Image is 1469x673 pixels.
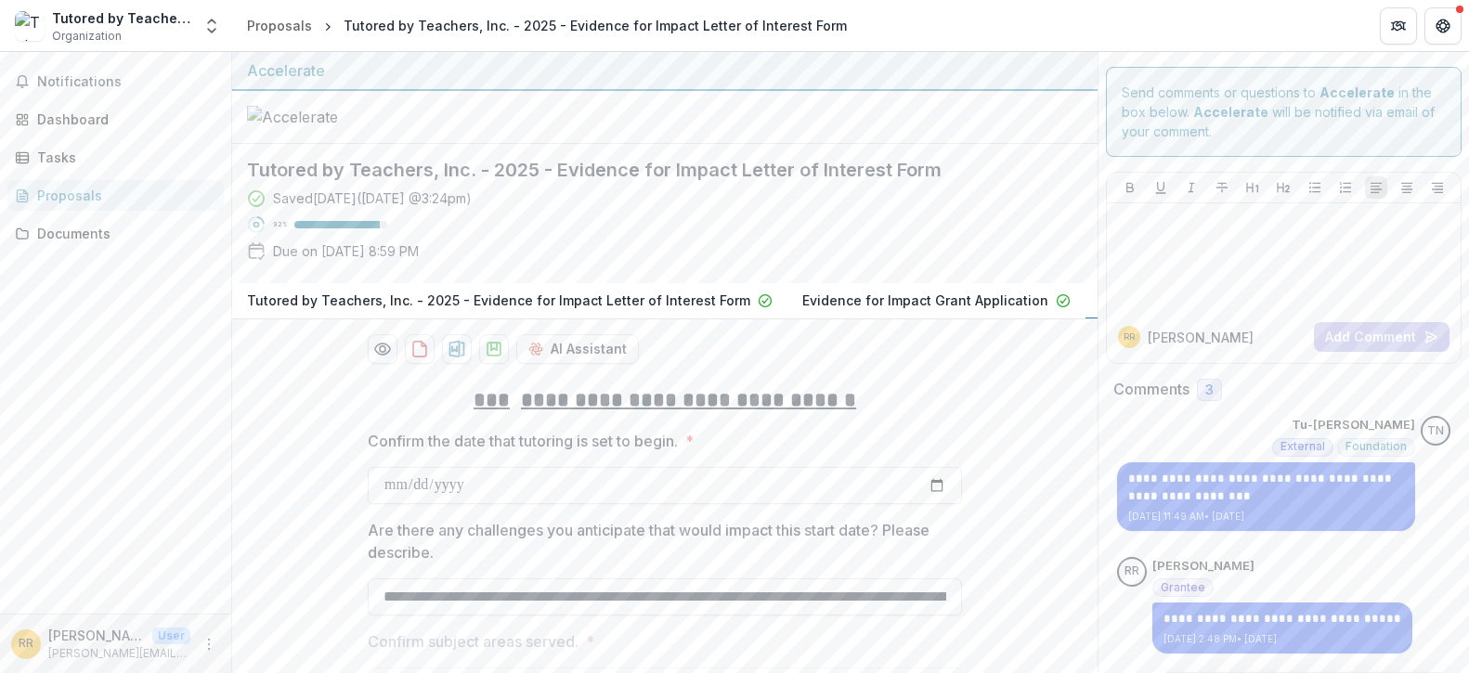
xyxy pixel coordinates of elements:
[19,638,33,650] div: Rahul Reddy
[1292,416,1415,434] p: Tu-[PERSON_NAME]
[442,334,472,364] button: download-proposal
[368,630,578,653] p: Confirm subject areas served.
[1119,176,1141,199] button: Bold
[1365,176,1387,199] button: Align Left
[7,218,224,249] a: Documents
[479,334,509,364] button: download-proposal
[1106,67,1462,157] div: Send comments or questions to in the box below. will be notified via email of your comment.
[368,430,678,452] p: Confirm the date that tutoring is set to begin.
[7,142,224,173] a: Tasks
[37,186,209,205] div: Proposals
[1150,176,1172,199] button: Underline
[1161,581,1205,594] span: Grantee
[1314,322,1449,352] button: Add Comment
[1426,176,1449,199] button: Align Right
[1113,381,1189,398] h2: Comments
[1205,382,1214,398] span: 3
[1124,332,1135,342] div: Rahul Reddy
[1380,7,1417,45] button: Partners
[1396,176,1418,199] button: Align Center
[240,12,854,39] nav: breadcrumb
[1345,440,1407,453] span: Foundation
[1334,176,1357,199] button: Ordered List
[37,224,209,243] div: Documents
[247,106,433,128] img: Accelerate
[1152,557,1254,576] p: [PERSON_NAME]
[368,334,397,364] button: Preview 5f1b73cd-fd5b-4fa6-811d-ce92164430ca-3.pdf
[198,633,220,655] button: More
[802,291,1048,310] p: Evidence for Impact Grant Application
[1280,440,1325,453] span: External
[15,11,45,41] img: Tutored by Teachers, Inc.
[37,74,216,90] span: Notifications
[273,241,419,261] p: Due on [DATE] 8:59 PM
[37,110,209,129] div: Dashboard
[7,67,224,97] button: Notifications
[7,104,224,135] a: Dashboard
[273,218,287,231] p: 92 %
[405,334,435,364] button: download-proposal
[7,180,224,211] a: Proposals
[52,28,122,45] span: Organization
[1424,7,1462,45] button: Get Help
[152,628,190,644] p: User
[1193,104,1268,120] strong: Accelerate
[1304,176,1326,199] button: Bullet List
[368,519,951,563] p: Are there any challenges you anticipate that would impact this start date? Please describe.
[1272,176,1294,199] button: Heading 2
[1180,176,1202,199] button: Italicize
[52,8,191,28] div: Tutored by Teachers, Inc.
[48,645,190,662] p: [PERSON_NAME][EMAIL_ADDRESS][DOMAIN_NAME]
[1427,425,1444,437] div: Tu-Quyen Nguyen
[1319,84,1395,100] strong: Accelerate
[240,12,319,39] a: Proposals
[1163,632,1401,646] p: [DATE] 2:48 PM • [DATE]
[48,626,145,645] p: [PERSON_NAME]
[273,188,472,208] div: Saved [DATE] ( [DATE] @ 3:24pm )
[1124,565,1139,577] div: Rahul Reddy
[247,59,1083,82] div: Accelerate
[37,148,209,167] div: Tasks
[247,159,1053,181] h2: Tutored by Teachers, Inc. - 2025 - Evidence for Impact Letter of Interest Form
[1241,176,1264,199] button: Heading 1
[247,291,750,310] p: Tutored by Teachers, Inc. - 2025 - Evidence for Impact Letter of Interest Form
[344,16,847,35] div: Tutored by Teachers, Inc. - 2025 - Evidence for Impact Letter of Interest Form
[1211,176,1233,199] button: Strike
[1128,510,1404,524] p: [DATE] 11:49 AM • [DATE]
[199,7,225,45] button: Open entity switcher
[516,334,639,364] button: AI Assistant
[247,16,312,35] div: Proposals
[1148,328,1254,347] p: [PERSON_NAME]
